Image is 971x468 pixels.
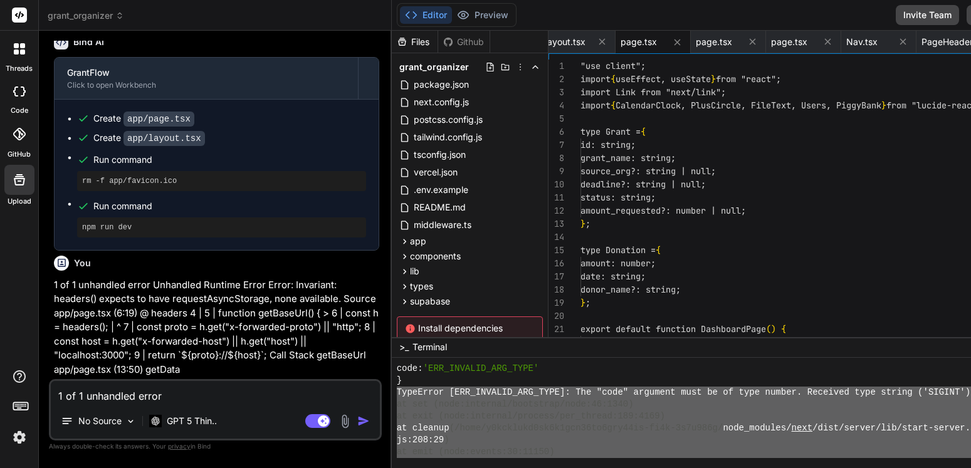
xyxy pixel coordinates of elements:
[423,363,539,375] span: 'ERR_INVALID_ARG_TYPE'
[580,139,636,150] span: id: string;
[8,196,31,207] label: Upload
[8,149,31,160] label: GitHub
[410,235,426,247] span: app
[357,415,370,427] img: icon
[616,73,711,85] span: useEffect, useState
[73,36,104,48] h6: Bind AI
[397,434,444,446] span: js:208:29
[168,442,191,450] span: privacy
[585,297,590,308] span: ;
[548,244,564,257] div: 15
[548,296,564,309] div: 19
[74,257,91,269] h6: You
[881,100,886,111] span: }
[82,176,361,186] pre: rm -f app/favicon.ico
[397,398,634,410] span: at set (node:internal/bootstrap/node:46:1340)
[711,73,716,85] span: }
[580,192,656,203] span: status: string;
[82,222,361,232] pre: npm run dev
[548,231,564,244] div: 14
[392,36,438,48] div: Files
[548,86,564,99] div: 3
[548,323,564,336] div: 21
[54,278,379,377] p: 1 of 1 unhandled error Unhandled Runtime Error Error: Invariant: headers() expects to have reques...
[548,204,564,217] div: 12
[861,100,881,111] span: Bank
[93,112,194,125] div: Create
[548,309,564,323] div: 20
[580,126,641,137] span: type Grant =
[11,105,28,116] label: code
[6,63,33,74] label: threads
[548,99,564,112] div: 4
[397,422,449,434] span: at cleanup
[48,9,124,22] span: grant_organizer
[412,147,467,162] span: tsconfig.json
[399,61,469,73] span: grant_organizer
[548,112,564,125] div: 5
[412,182,470,197] span: .env.example
[412,112,484,127] span: postcss.config.js
[548,336,564,349] div: 22
[548,138,564,152] div: 7
[580,297,585,308] span: }
[580,100,611,111] span: import
[167,415,217,427] p: GPT 5 Thin..
[580,284,681,295] span: donor_name?: string;
[548,73,564,86] div: 2
[580,218,585,229] span: }
[696,36,732,48] span: page.tsx
[9,427,30,448] img: settings
[93,153,366,166] span: Run command
[548,191,564,204] div: 11
[812,422,970,434] span: /dist/server/lib/start-server.
[585,218,590,229] span: ;
[548,165,564,178] div: 9
[580,257,656,269] span: amount: number;
[580,323,766,335] span: export default function DashboardPage
[412,77,470,92] span: package.json
[93,132,205,145] div: Create
[771,323,776,335] span: )
[766,323,771,335] span: (
[397,410,665,422] span: at exit (node:internal/process/per_thread:189:4169)
[716,73,781,85] span: from "react";
[67,66,345,79] div: GrantFlow
[397,375,402,387] span: }
[781,323,786,335] span: {
[397,363,423,375] span: code:
[412,200,467,215] span: README.md
[93,200,366,212] span: Run command
[438,36,490,48] div: Github
[580,165,716,177] span: source_org?: string | null;
[412,341,447,353] span: Terminal
[580,244,656,256] span: type Donation =
[149,415,162,427] img: GPT 5 Thinking High
[771,36,807,48] span: page.tsx
[621,36,657,48] span: page.tsx
[338,414,352,429] img: attachment
[580,271,646,282] span: date: string;
[55,58,358,99] button: GrantFlowClick to open Workbench
[580,60,646,71] span: "use client";
[397,387,970,398] span: TypeError [ERR_INVALID_ARG_TYPE]: The "code" argument must be of type number. Received type strin...
[400,6,452,24] button: Editor
[723,422,791,434] span: node_modules/
[580,152,676,164] span: grant_name: string;
[399,341,409,353] span: >_
[548,125,564,138] div: 6
[397,446,555,458] span: at emit (node:events:30:11150)
[410,265,419,278] span: lib
[410,295,450,308] span: supabase
[123,131,205,146] code: app/layout.tsx
[548,60,564,73] div: 1
[49,440,382,452] p: Always double-check its answers. Your in Bind
[580,179,706,190] span: deadline?: string | null;
[452,6,513,24] button: Preview
[611,100,616,111] span: {
[410,280,433,293] span: types
[846,36,878,48] span: Nav.tsx
[123,112,194,127] code: app/page.tsx
[125,416,136,427] img: Pick Models
[896,5,959,25] button: Invite Team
